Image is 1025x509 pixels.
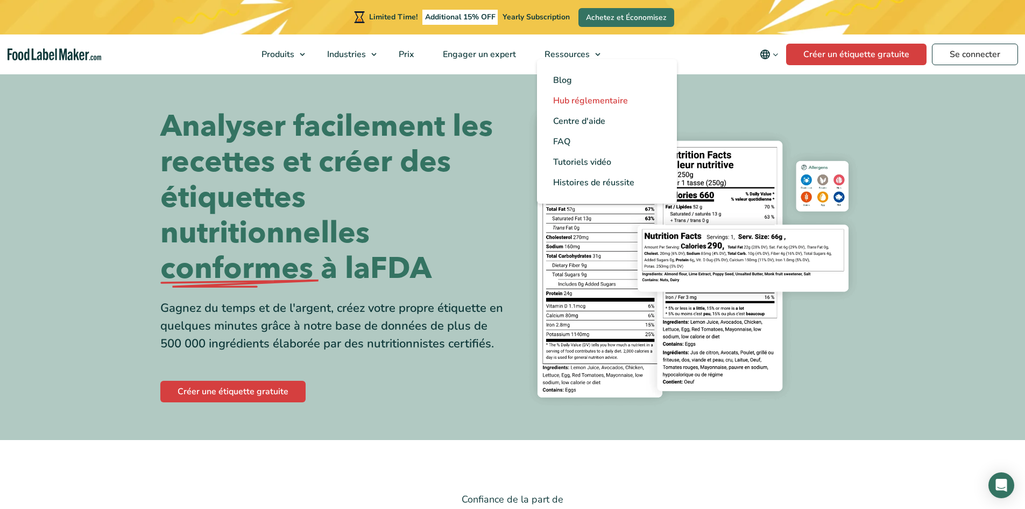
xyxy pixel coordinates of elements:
a: Food Label Maker homepage [8,48,102,61]
a: Achetez et Économisez [578,8,674,27]
span: Produits [258,48,295,60]
a: Industries [313,34,382,74]
a: Engager un expert [429,34,528,74]
span: Ressources [541,48,591,60]
span: Prix [395,48,415,60]
a: Créer une étiquette gratuite [160,381,306,402]
span: conformes à la [160,251,370,287]
span: Limited Time! [369,12,418,22]
a: Histoires de réussite [537,172,677,193]
a: FAQ [537,131,677,152]
a: Créer un étiquette gratuite [786,44,927,65]
p: Confiance de la part de [160,492,865,507]
span: Yearly Subscription [503,12,570,22]
a: Tutoriels vidéo [537,152,677,172]
div: Open Intercom Messenger [988,472,1014,498]
span: Additional 15% OFF [422,10,498,25]
span: Tutoriels vidéo [553,156,611,168]
a: Se connecter [932,44,1018,65]
a: Produits [248,34,310,74]
a: Hub réglementaire [537,90,677,111]
span: Engager un expert [440,48,517,60]
a: Blog [537,70,677,90]
span: Blog [553,74,572,86]
a: Prix [385,34,426,74]
div: Gagnez du temps et de l'argent, créez votre propre étiquette en quelques minutes grâce à notre ba... [160,299,505,353]
h1: Analyser facilement les recettes et créer des étiquettes nutritionnelles FDA [160,109,505,287]
span: Histoires de réussite [553,177,634,189]
a: Ressources [531,34,606,74]
button: Change language [752,44,786,65]
a: Centre d'aide [537,111,677,131]
span: Hub réglementaire [553,95,628,107]
span: FAQ [553,136,570,148]
span: Centre d'aide [553,115,605,127]
span: Industries [324,48,367,60]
